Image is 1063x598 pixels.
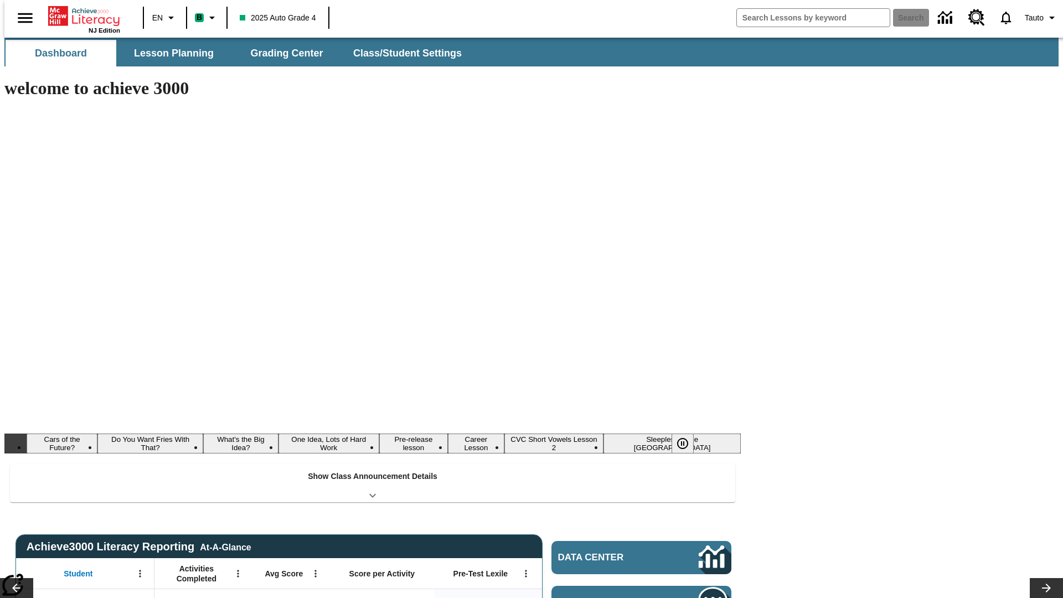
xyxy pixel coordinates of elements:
span: Data Center [558,552,662,563]
button: Open Menu [518,565,534,582]
span: B [197,11,202,24]
button: Open Menu [230,565,246,582]
button: Open Menu [132,565,148,582]
button: Slide 5 Pre-release lesson [379,434,448,453]
button: Open side menu [9,2,42,34]
div: SubNavbar [4,40,472,66]
button: Boost Class color is mint green. Change class color [190,8,223,28]
span: 2025 Auto Grade 4 [240,12,316,24]
button: Slide 7 CVC Short Vowels Lesson 2 [504,434,604,453]
div: SubNavbar [4,38,1059,66]
div: Show Class Announcement Details [10,464,735,502]
button: Lesson carousel, Next [1030,578,1063,598]
a: Data Center [551,541,731,574]
button: Slide 4 One Idea, Lots of Hard Work [278,434,379,453]
span: Tauto [1025,12,1044,24]
button: Slide 1 Cars of the Future? [27,434,97,453]
button: Pause [672,434,694,453]
span: Activities Completed [160,564,233,584]
span: Avg Score [265,569,303,579]
a: Resource Center, Will open in new tab [962,3,992,33]
span: Achieve3000 Literacy Reporting [27,540,251,553]
a: Home [48,5,120,27]
p: Show Class Announcement Details [308,471,437,482]
button: Lesson Planning [118,40,229,66]
a: Notifications [992,3,1020,32]
h1: welcome to achieve 3000 [4,78,741,99]
button: Language: EN, Select a language [147,8,183,28]
button: Slide 6 Career Lesson [448,434,504,453]
div: Pause [672,434,705,453]
button: Open Menu [307,565,324,582]
a: Data Center [931,3,962,33]
div: At-A-Glance [200,540,251,553]
button: Slide 3 What's the Big Idea? [203,434,278,453]
span: Pre-Test Lexile [453,569,508,579]
span: Student [64,569,92,579]
span: EN [152,12,163,24]
button: Class/Student Settings [344,40,471,66]
span: NJ Edition [89,27,120,34]
span: Score per Activity [349,569,415,579]
button: Dashboard [6,40,116,66]
button: Profile/Settings [1020,8,1063,28]
button: Grading Center [231,40,342,66]
button: Slide 8 Sleepless in the Animal Kingdom [603,434,741,453]
input: search field [737,9,890,27]
div: Home [48,4,120,34]
button: Slide 2 Do You Want Fries With That? [97,434,203,453]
